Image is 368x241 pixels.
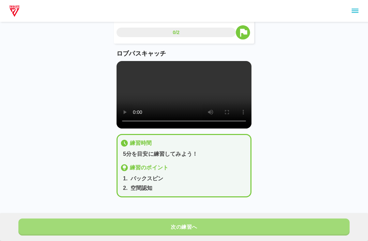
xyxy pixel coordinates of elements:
[18,219,350,236] button: 次の練習へ
[130,164,168,172] p: 練習のポイント
[173,29,180,36] p: 0/2
[123,175,128,183] p: 1 .
[123,150,248,158] p: 5分を目安に練習してみよう！
[123,184,128,192] p: 2 .
[131,175,164,183] p: バックスピン
[8,4,21,18] img: dummy
[117,49,251,58] p: ロブパスキャッチ
[349,5,361,17] button: sidemenu
[131,184,153,192] p: 空間認知
[130,139,152,147] p: 練習時間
